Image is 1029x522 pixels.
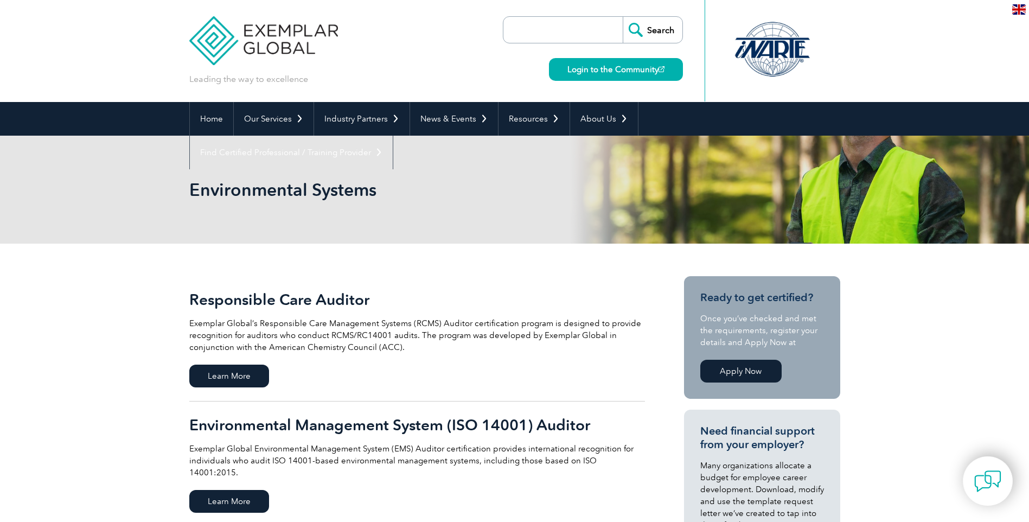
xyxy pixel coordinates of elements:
[700,360,782,383] a: Apply Now
[189,276,645,402] a: Responsible Care Auditor Exemplar Global’s Responsible Care Management Systems (RCMS) Auditor cer...
[623,17,682,43] input: Search
[700,291,824,304] h3: Ready to get certified?
[700,424,824,451] h3: Need financial support from your employer?
[189,179,606,200] h1: Environmental Systems
[189,490,269,513] span: Learn More
[700,313,824,348] p: Once you’ve checked and met the requirements, register your details and Apply Now at
[189,73,308,85] p: Leading the way to excellence
[314,102,410,136] a: Industry Partners
[190,102,233,136] a: Home
[659,66,664,72] img: open_square.png
[190,136,393,169] a: Find Certified Professional / Training Provider
[189,365,269,387] span: Learn More
[1012,4,1026,15] img: en
[189,443,645,479] p: Exemplar Global Environmental Management System (EMS) Auditor certification provides internationa...
[234,102,314,136] a: Our Services
[189,317,645,353] p: Exemplar Global’s Responsible Care Management Systems (RCMS) Auditor certification program is des...
[974,468,1001,495] img: contact-chat.png
[570,102,638,136] a: About Us
[549,58,683,81] a: Login to the Community
[189,291,645,308] h2: Responsible Care Auditor
[498,102,570,136] a: Resources
[410,102,498,136] a: News & Events
[189,416,645,434] h2: Environmental Management System (ISO 14001) Auditor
